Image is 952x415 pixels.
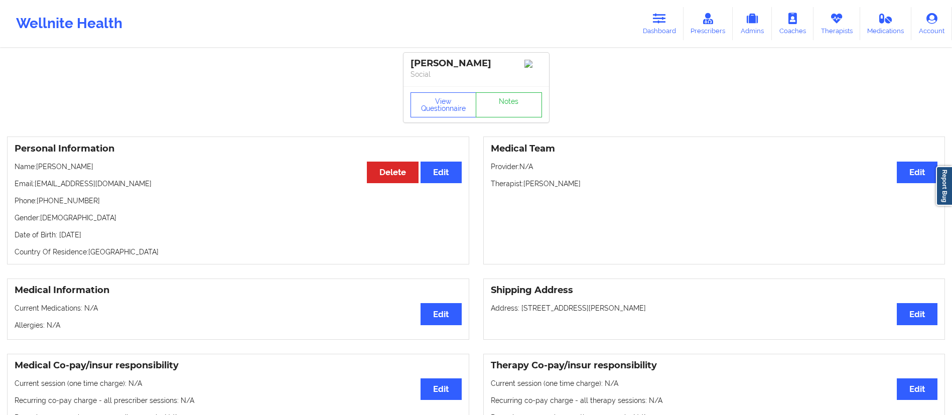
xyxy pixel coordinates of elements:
a: Report Bug [936,166,952,206]
p: Address: [STREET_ADDRESS][PERSON_NAME] [491,303,938,313]
p: Allergies: N/A [15,320,462,330]
p: Current Medications: N/A [15,303,462,313]
button: Edit [897,378,937,400]
button: Edit [897,162,937,183]
a: Prescribers [684,7,733,40]
p: Country Of Residence: [GEOGRAPHIC_DATA] [15,247,462,257]
a: Medications [860,7,912,40]
h3: Shipping Address [491,285,938,296]
a: Account [911,7,952,40]
h3: Medical Information [15,285,462,296]
button: View Questionnaire [411,92,477,117]
button: Edit [421,162,461,183]
a: Admins [733,7,772,40]
p: Name: [PERSON_NAME] [15,162,462,172]
p: Gender: [DEMOGRAPHIC_DATA] [15,213,462,223]
div: [PERSON_NAME] [411,58,542,69]
p: Current session (one time charge): N/A [491,378,938,388]
p: Provider: N/A [491,162,938,172]
p: Email: [EMAIL_ADDRESS][DOMAIN_NAME] [15,179,462,189]
a: Therapists [813,7,860,40]
h3: Medical Co-pay/insur responsibility [15,360,462,371]
button: Delete [367,162,419,183]
h3: Medical Team [491,143,938,155]
a: Dashboard [635,7,684,40]
p: Social [411,69,542,79]
button: Edit [421,303,461,325]
p: Therapist: [PERSON_NAME] [491,179,938,189]
p: Phone: [PHONE_NUMBER] [15,196,462,206]
p: Recurring co-pay charge - all therapy sessions : N/A [491,395,938,405]
button: Edit [421,378,461,400]
p: Date of Birth: [DATE] [15,230,462,240]
button: Edit [897,303,937,325]
p: Recurring co-pay charge - all prescriber sessions : N/A [15,395,462,405]
h3: Therapy Co-pay/insur responsibility [491,360,938,371]
a: Coaches [772,7,813,40]
p: Current session (one time charge): N/A [15,378,462,388]
a: Notes [476,92,542,117]
h3: Personal Information [15,143,462,155]
img: Image%2Fplaceholer-image.png [524,60,542,68]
